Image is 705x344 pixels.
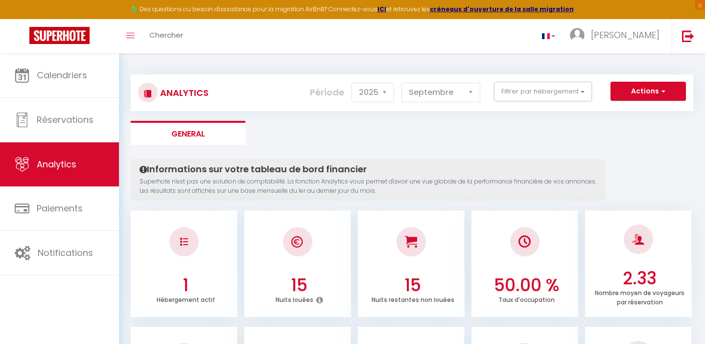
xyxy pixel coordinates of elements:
button: Actions [611,82,686,101]
p: Taux d'occupation [498,294,555,304]
span: Analytics [37,158,76,170]
h4: Informations sur votre tableau de bord financier [140,164,596,175]
a: ... [PERSON_NAME] [563,19,672,53]
h3: 50.00 % [477,275,576,296]
a: Chercher [142,19,190,53]
h3: 15 [250,275,349,296]
img: Super Booking [29,27,90,44]
h3: 15 [363,275,462,296]
li: General [131,121,245,145]
button: Filtrer par hébergement [494,82,592,101]
a: créneaux d'ouverture de la salle migration [430,5,574,13]
img: logout [682,30,694,42]
img: ... [570,28,585,43]
span: Chercher [149,30,183,40]
span: Réservations [37,114,94,126]
span: Paiements [37,202,83,214]
a: ICI [377,5,386,13]
p: Superhote n'est pas une solution de comptabilité. La fonction Analytics vous permet d'avoir une v... [140,177,596,196]
span: [PERSON_NAME] [591,29,659,41]
label: Période [310,82,344,103]
p: Nombre moyen de voyageurs par réservation [595,287,684,306]
span: Calendriers [37,69,87,81]
span: Notifications [38,247,93,259]
p: Nuits louées [276,294,313,304]
h3: Analytics [158,82,209,104]
p: Hébergement actif [157,294,215,304]
h3: 1 [136,275,235,296]
img: NO IMAGE [180,238,188,246]
iframe: Chat [663,300,698,337]
button: Ouvrir le widget de chat LiveChat [8,4,37,33]
p: Nuits restantes non louées [372,294,454,304]
h3: 2.33 [590,268,689,289]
